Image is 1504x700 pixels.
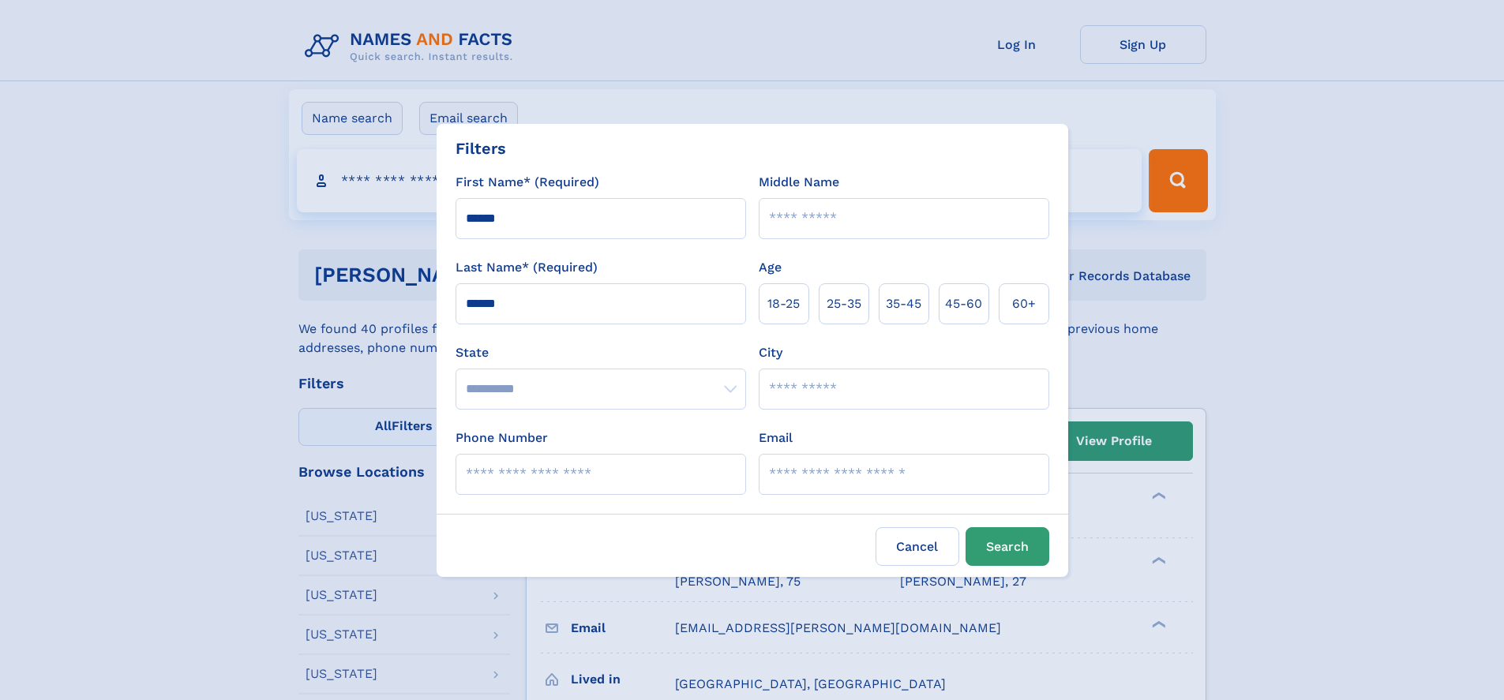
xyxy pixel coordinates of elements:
label: Email [759,429,793,447]
label: First Name* (Required) [456,173,599,192]
label: City [759,343,782,362]
label: Middle Name [759,173,839,192]
label: Age [759,258,782,277]
label: Last Name* (Required) [456,258,598,277]
span: 60+ [1012,294,1036,313]
span: 35‑45 [886,294,921,313]
button: Search [966,527,1049,566]
div: Filters [456,137,506,160]
span: 45‑60 [945,294,982,313]
span: 25‑35 [827,294,861,313]
span: 18‑25 [767,294,800,313]
label: State [456,343,746,362]
label: Cancel [876,527,959,566]
label: Phone Number [456,429,548,447]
